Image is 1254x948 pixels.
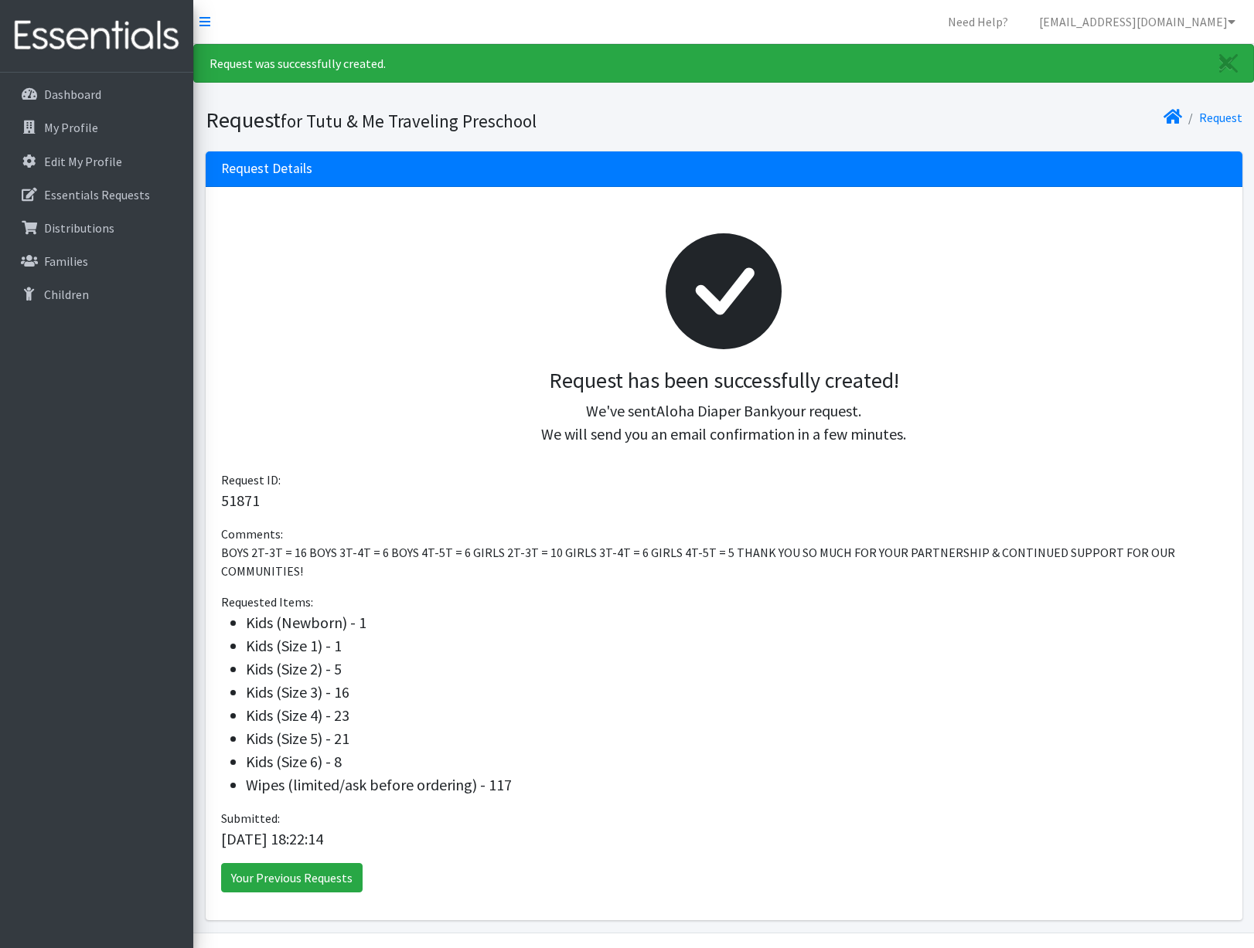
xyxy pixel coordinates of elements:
li: Wipes (limited/ask before ordering) - 117 [246,773,1227,797]
span: Aloha Diaper Bank [656,401,777,420]
a: [EMAIL_ADDRESS][DOMAIN_NAME] [1027,6,1248,37]
li: Kids (Newborn) - 1 [246,611,1227,634]
small: for Tutu & Me Traveling Preschool [281,110,537,132]
h3: Request Details [221,161,312,177]
p: Dashboard [44,87,101,102]
a: Children [6,279,187,310]
li: Kids (Size 4) - 23 [246,704,1227,727]
p: My Profile [44,120,98,135]
li: Kids (Size 5) - 21 [246,727,1227,750]
p: [DATE] 18:22:14 [221,827,1227,851]
li: Kids (Size 3) - 16 [246,681,1227,704]
p: Essentials Requests [44,187,150,202]
p: Edit My Profile [44,154,122,169]
a: Essentials Requests [6,179,187,210]
span: Comments: [221,526,283,542]
a: Families [6,246,187,277]
h3: Request has been successfully created! [233,368,1215,394]
p: Children [44,287,89,302]
a: Your Previous Requests [221,863,363,892]
span: Request ID: [221,472,281,488]
li: Kids (Size 1) - 1 [246,634,1227,657]
li: Kids (Size 6) - 8 [246,750,1227,773]
h1: Request [206,107,718,134]
a: Request [1199,110,1242,125]
img: HumanEssentials [6,10,187,62]
p: We've sent your request. We will send you an email confirmation in a few minutes. [233,399,1215,446]
span: Requested Items: [221,594,313,610]
a: Edit My Profile [6,146,187,177]
a: Need Help? [935,6,1021,37]
div: Request was successfully created. [193,44,1254,83]
a: Distributions [6,212,187,243]
a: Dashboard [6,79,187,110]
p: Distributions [44,220,114,236]
li: Kids (Size 2) - 5 [246,657,1227,681]
p: Families [44,253,88,269]
a: My Profile [6,112,187,143]
a: Close [1204,45,1253,82]
p: 51871 [221,489,1227,512]
p: BOYS 2T-3T = 16 BOYS 3T-4T = 6 BOYS 4T-5T = 6 GIRLS 2T-3T = 10 GIRLS 3T-4T = 6 GIRLS 4T-5T = 5 TH... [221,543,1227,580]
span: Submitted: [221,810,280,826]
